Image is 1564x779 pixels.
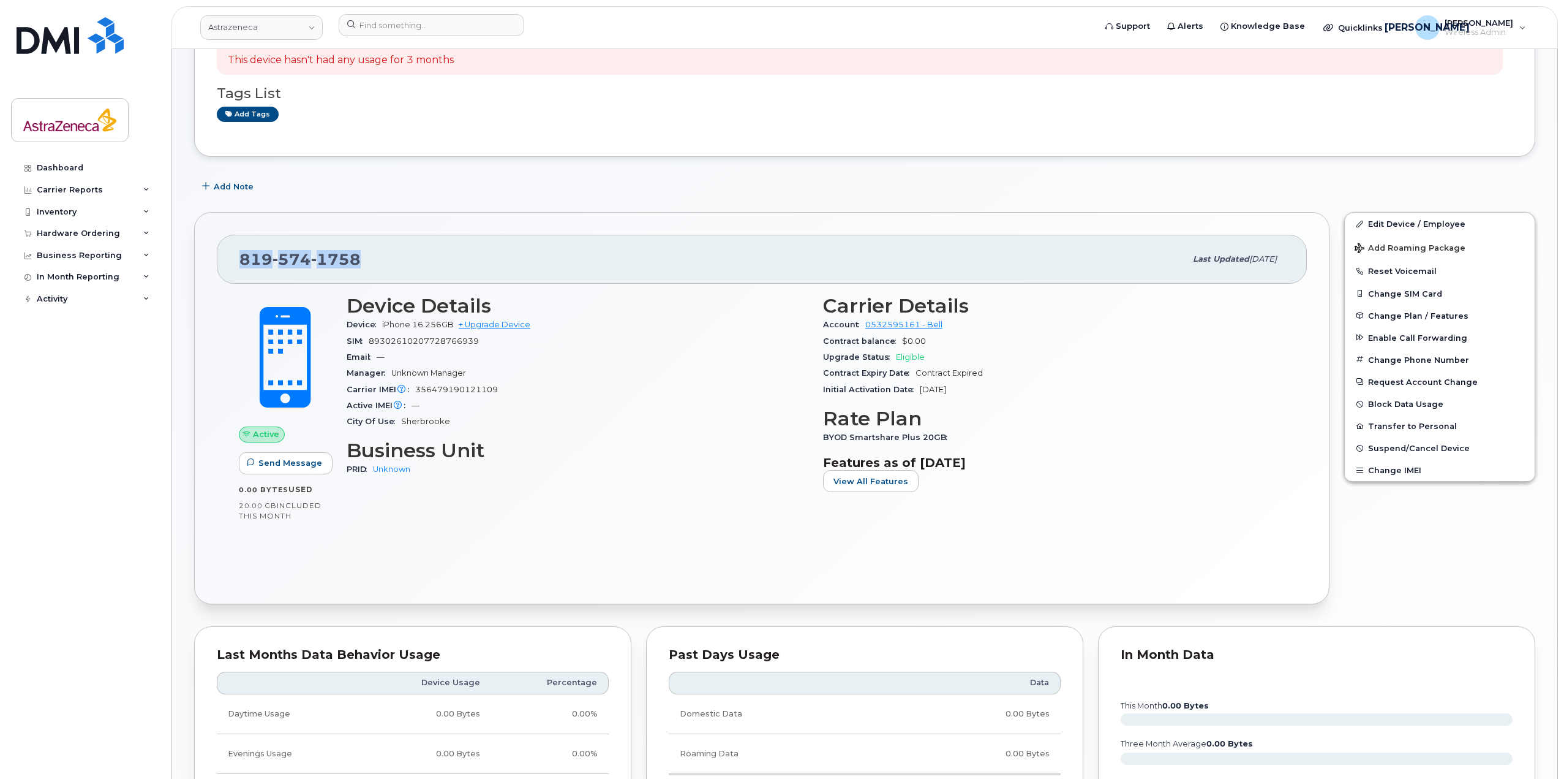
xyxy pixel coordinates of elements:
text: this month [1120,701,1209,710]
span: Active [253,428,279,440]
span: 819 [239,250,361,268]
div: Jamal Abdi [1407,15,1535,40]
span: Support [1116,20,1150,32]
span: [DATE] [920,385,946,394]
div: Quicklinks [1315,15,1404,40]
span: Device [347,320,382,329]
span: used [288,485,313,494]
span: City Of Use [347,417,401,426]
span: Unknown Manager [391,368,466,378]
a: Support [1097,14,1159,39]
span: 574 [273,250,311,268]
span: Initial Activation Date [823,385,920,394]
a: Astrazeneca [200,15,323,40]
div: In Month Data [1121,649,1513,661]
span: Contract balance [823,336,902,346]
th: Percentage [491,672,609,694]
span: Wireless Admin [1445,28,1513,37]
span: 20.00 GB [239,501,277,510]
span: BYOD Smartshare Plus 20GB [823,433,953,442]
span: Account [823,320,865,329]
td: 0.00 Bytes [361,694,491,734]
span: [PERSON_NAME] [1445,18,1513,28]
h3: Tags List [217,86,1513,101]
a: Edit Device / Employee [1345,213,1535,235]
td: Daytime Usage [217,694,361,734]
span: Contract Expiry Date [823,368,915,378]
button: Request Account Change [1345,371,1535,393]
th: Data [884,672,1061,694]
tr: Weekdays from 6:00pm to 8:00am [217,734,609,774]
span: Suspend/Cancel Device [1368,444,1470,453]
h3: Business Unit [347,439,808,462]
span: Contract Expired [915,368,983,378]
span: Enable Call Forwarding [1368,333,1467,342]
button: Change Phone Number [1345,349,1535,371]
span: Add Note [214,181,254,192]
button: Change IMEI [1345,459,1535,481]
td: Domestic Data [669,694,884,734]
td: Roaming Data [669,734,884,774]
span: Manager [347,368,391,378]
span: 89302610207728766939 [369,336,479,346]
span: View All Features [833,476,908,487]
span: Knowledge Base [1231,20,1305,32]
p: This device hasn't had any usage for 3 months [228,53,454,67]
h3: Device Details [347,295,808,317]
a: Add tags [217,107,279,122]
a: Knowledge Base [1212,14,1314,39]
a: 0532595161 - Bell [865,320,942,329]
tspan: 0.00 Bytes [1162,701,1209,710]
td: Evenings Usage [217,734,361,774]
span: Eligible [896,352,925,362]
text: three month average [1120,739,1253,748]
span: Change Plan / Features [1368,311,1468,320]
span: [PERSON_NAME] [1385,20,1470,35]
span: PRID [347,465,373,474]
span: Sherbrooke [401,417,450,426]
span: Email [347,352,377,362]
th: Device Usage [361,672,491,694]
button: Transfer to Personal [1345,415,1535,437]
td: 0.00% [491,734,609,774]
button: Block Data Usage [1345,393,1535,415]
span: included this month [239,501,321,521]
span: Carrier IMEI [347,385,415,394]
button: Suspend/Cancel Device [1345,437,1535,459]
span: Last updated [1193,254,1249,264]
button: Send Message [239,452,333,474]
button: Add Note [194,175,264,197]
span: Quicklinks [1338,23,1383,32]
button: Change SIM Card [1345,283,1535,305]
span: Upgrade Status [823,352,896,362]
span: Active IMEI [347,401,412,410]
span: $0.00 [902,336,926,346]
span: Send Message [258,457,322,469]
span: [DATE] [1249,254,1277,264]
td: 0.00 Bytes [884,734,1061,774]
button: Enable Call Forwarding [1345,327,1535,349]
span: SIM [347,336,369,346]
tspan: 0.00 Bytes [1206,739,1253,748]
span: 1758 [311,250,361,268]
button: Reset Voicemail [1345,260,1535,282]
h3: Carrier Details [823,295,1285,317]
span: iPhone 16 256GB [382,320,454,329]
h3: Features as of [DATE] [823,455,1285,470]
td: 0.00% [491,694,609,734]
span: Alerts [1178,20,1203,32]
div: Past Days Usage [669,649,1061,661]
button: Change Plan / Features [1345,305,1535,327]
span: Add Roaming Package [1355,243,1465,255]
div: Last Months Data Behavior Usage [217,649,609,661]
button: Add Roaming Package [1345,235,1535,260]
a: + Upgrade Device [459,320,530,329]
span: 356479190121109 [415,385,498,394]
span: — [377,352,385,362]
a: Alerts [1159,14,1212,39]
span: 0.00 Bytes [239,485,288,494]
td: 0.00 Bytes [884,694,1061,734]
input: Find something... [339,14,524,36]
h3: Rate Plan [823,408,1285,430]
span: — [412,401,419,410]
